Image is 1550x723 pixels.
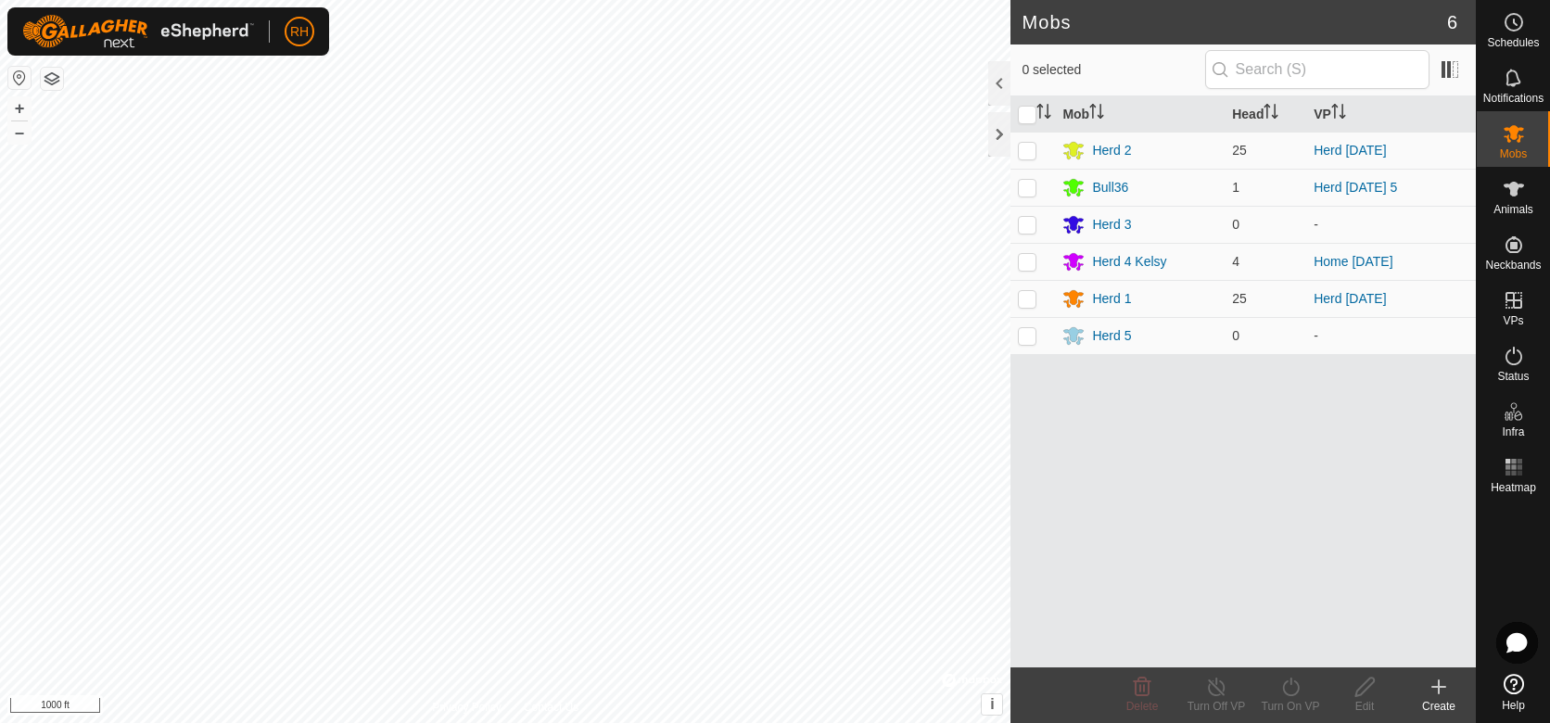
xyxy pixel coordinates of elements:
[41,68,63,90] button: Map Layers
[1502,700,1525,711] span: Help
[1232,217,1239,232] span: 0
[290,22,309,42] span: RH
[1502,426,1524,438] span: Infra
[1055,96,1225,133] th: Mob
[1447,8,1457,36] span: 6
[8,121,31,144] button: –
[1232,254,1239,269] span: 4
[8,67,31,89] button: Reset Map
[1092,252,1166,272] div: Herd 4 Kelsy
[1491,482,1536,493] span: Heatmap
[1205,50,1429,89] input: Search (S)
[1092,289,1131,309] div: Herd 1
[1497,371,1529,382] span: Status
[1089,107,1104,121] p-sorticon: Activate to sort
[1092,141,1131,160] div: Herd 2
[1314,143,1386,158] a: Herd [DATE]
[8,97,31,120] button: +
[1306,317,1476,354] td: -
[1477,666,1550,718] a: Help
[1314,254,1392,269] a: Home [DATE]
[1225,96,1306,133] th: Head
[1503,315,1523,326] span: VPs
[1179,698,1253,715] div: Turn Off VP
[1483,93,1544,104] span: Notifications
[1036,107,1051,121] p-sorticon: Activate to sort
[1264,107,1278,121] p-sorticon: Activate to sort
[1092,178,1128,197] div: Bull36
[1306,96,1476,133] th: VP
[1126,700,1159,713] span: Delete
[1493,204,1533,215] span: Animals
[1314,291,1386,306] a: Herd [DATE]
[1314,180,1397,195] a: Herd [DATE] 5
[1232,328,1239,343] span: 0
[1022,60,1204,80] span: 0 selected
[1232,180,1239,195] span: 1
[1328,698,1402,715] div: Edit
[982,694,1002,715] button: i
[1092,215,1131,235] div: Herd 3
[1253,698,1328,715] div: Turn On VP
[1485,260,1541,271] span: Neckbands
[1092,326,1131,346] div: Herd 5
[432,699,502,716] a: Privacy Policy
[22,15,254,48] img: Gallagher Logo
[1232,291,1247,306] span: 25
[1402,698,1476,715] div: Create
[1487,37,1539,48] span: Schedules
[1022,11,1446,33] h2: Mobs
[1331,107,1346,121] p-sorticon: Activate to sort
[1306,206,1476,243] td: -
[1232,143,1247,158] span: 25
[524,699,578,716] a: Contact Us
[1500,148,1527,159] span: Mobs
[990,696,994,712] span: i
